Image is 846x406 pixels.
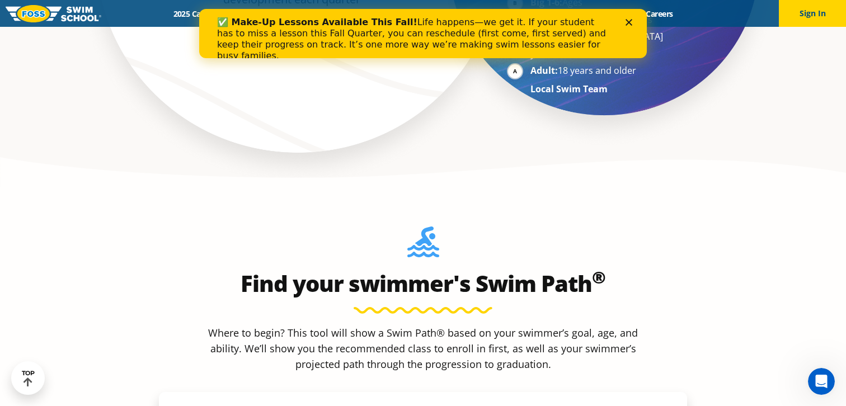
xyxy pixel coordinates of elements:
p: Where to begin? This tool will show a Swim Path® based on your swimmer’s goal, age, and ability. ... [204,325,642,372]
img: Foss-Location-Swimming-Pool-Person.svg [407,226,439,265]
a: Careers [636,8,683,19]
a: Blog [601,8,636,19]
h2: Find your swimmer's Swim Path [159,270,687,297]
a: 2025 Calendar [163,8,233,19]
iframe: Intercom live chat [808,368,835,395]
strong: Local Swim Team [530,83,608,95]
iframe: Intercom live chat banner [199,9,647,58]
div: TOP [22,370,35,387]
a: About [PERSON_NAME] [379,8,483,19]
a: Swim Path® Program [280,8,378,19]
strong: Adult: [530,64,558,77]
li: 18 years and older [530,63,668,80]
div: Life happens—we get it. If your student has to miss a lesson this Fall Quarter, you can reschedul... [18,8,412,53]
a: Swim Like [PERSON_NAME] [482,8,601,19]
a: Schools [233,8,280,19]
div: Close [426,10,438,17]
img: FOSS Swim School Logo [6,5,101,22]
sup: ® [592,266,605,289]
b: ✅ Make-Up Lessons Available This Fall! [18,8,218,18]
